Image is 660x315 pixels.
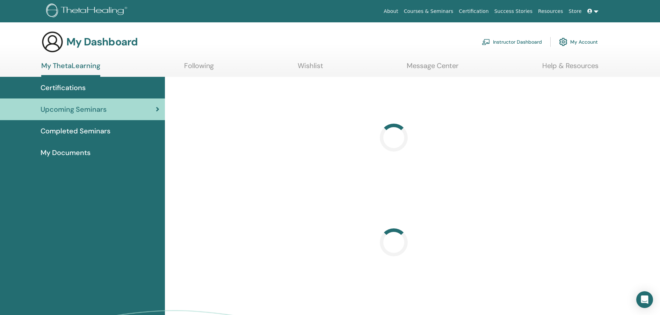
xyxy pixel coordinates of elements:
a: Wishlist [298,61,323,75]
a: Courses & Seminars [401,5,456,18]
a: Instructor Dashboard [482,34,542,50]
a: Store [566,5,585,18]
a: My Account [559,34,598,50]
h3: My Dashboard [66,36,138,48]
img: logo.png [46,3,130,19]
a: My ThetaLearning [41,61,100,77]
a: Help & Resources [542,61,599,75]
a: Certification [456,5,491,18]
span: Completed Seminars [41,126,110,136]
a: Resources [535,5,566,18]
a: Message Center [407,61,458,75]
span: Upcoming Seminars [41,104,107,115]
a: Following [184,61,214,75]
img: chalkboard-teacher.svg [482,39,490,45]
img: generic-user-icon.jpg [41,31,64,53]
a: About [381,5,401,18]
span: Certifications [41,82,86,93]
div: Open Intercom Messenger [636,291,653,308]
img: cog.svg [559,36,567,48]
a: Success Stories [492,5,535,18]
span: My Documents [41,147,90,158]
